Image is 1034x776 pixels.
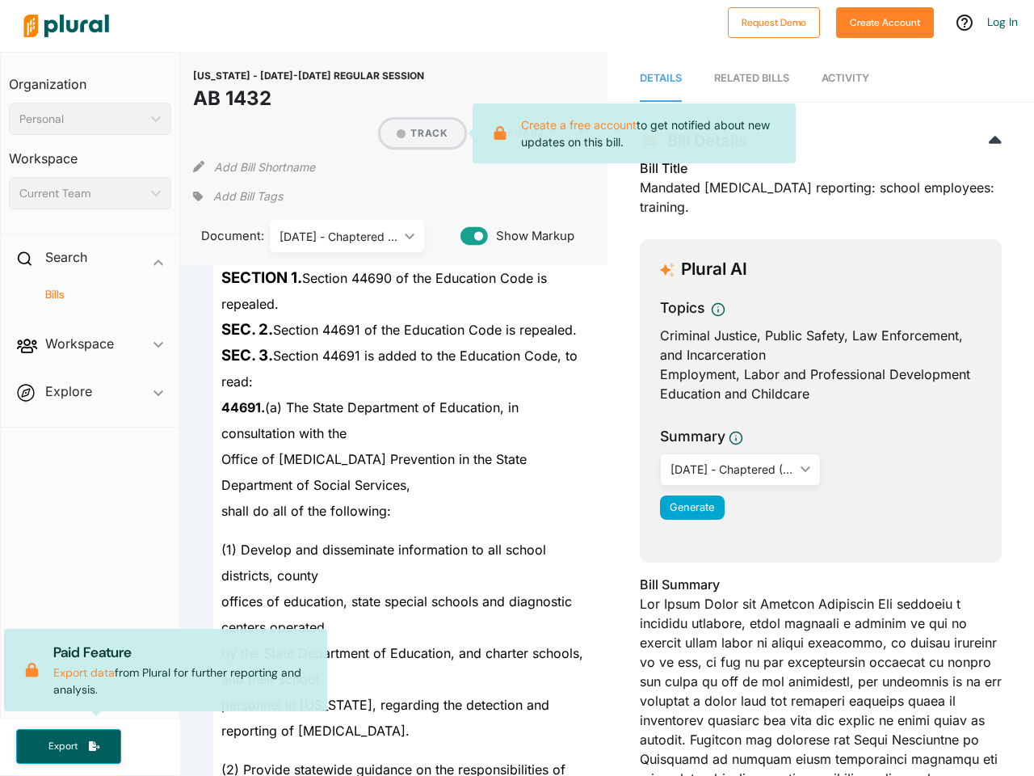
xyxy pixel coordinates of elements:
a: Request Demo [728,13,820,30]
div: Current Team [19,185,145,202]
strong: SECTION 1. [221,268,302,287]
span: by the State Department of Education, and charter schools, and their school [221,645,583,687]
span: Section 44691 of the Education Code is repealed. [221,322,577,338]
h3: Workspace [9,135,171,171]
a: Activity [822,56,869,102]
span: offices of education, state special schools and diagnostic centers operated [221,593,572,635]
button: Share [471,120,567,147]
button: Request Demo [728,7,820,38]
span: Activity [822,72,869,84]
span: personnel in [US_STATE], regarding the detection and reporting of [MEDICAL_DATA]. [221,697,549,739]
span: Details [640,72,682,84]
a: Create a free account [521,118,637,132]
strong: SEC. 3. [221,346,273,365]
h2: Search [45,248,87,266]
h3: Organization [9,61,171,96]
span: Office of [MEDICAL_DATA] Prevention in the State Department of Social Services, [221,451,527,493]
div: Criminal Justice, Public Safety, Law Enforcement, and Incarceration [660,326,981,365]
p: to get notified about new updates on this bill. [521,116,782,150]
button: Track [380,120,464,147]
span: Show Markup [488,227,574,245]
button: Generate [660,496,725,520]
p: Paid Feature [53,642,314,663]
div: [DATE] - Chaptered ([DATE]) [670,461,794,478]
span: (a) The State Department of Education, in consultation with the [221,399,519,441]
span: Section 44690 of the Education Code is repealed. [221,270,547,312]
div: [DATE] - Chaptered ([DATE]) [280,228,398,245]
h3: Plural AI [681,259,747,280]
div: RELATED BILLS [714,70,789,86]
span: Add Bill Tags [213,188,283,205]
span: Export [37,740,89,753]
a: Create Account [836,13,934,30]
span: shall do all of the following: [221,503,391,519]
h3: Topics [660,297,704,318]
div: Employment, Labor and Professional Development [660,365,981,384]
div: Education and Childcare [660,384,981,403]
span: [US_STATE] - [DATE]-[DATE] REGULAR SESSION [193,70,424,82]
strong: 44691. [221,399,265,415]
span: (1) Develop and disseminate information to all school districts, county [221,542,546,584]
h1: AB 1432 [193,84,424,113]
span: Section 44691 is added to the Education Code, to read: [221,348,578,390]
div: Mandated [MEDICAL_DATA] reporting: school employees: training. [640,158,1002,226]
span: Document: [193,227,250,245]
a: RELATED BILLS [714,56,789,102]
button: Add Bill Shortname [214,154,315,179]
a: Export data [53,665,115,680]
strong: SEC. 2. [221,320,273,339]
button: Create Account [836,7,934,38]
a: Details [640,56,682,102]
a: Log In [987,15,1018,29]
div: Add tags [193,184,282,209]
h3: Bill Summary [640,575,1002,594]
div: Personal [19,111,145,128]
h3: Bill Title [640,158,1002,178]
a: Bills [25,287,163,302]
p: from Plural for further reporting and analysis. [53,642,314,698]
button: Export [16,729,121,764]
span: Generate [670,501,714,513]
h3: Summary [660,426,725,447]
